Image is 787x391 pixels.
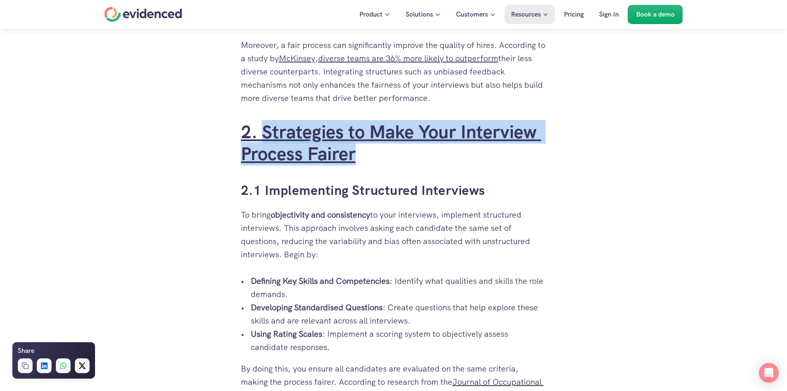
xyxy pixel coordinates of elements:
p: Product [359,9,383,20]
p: Customers [456,9,488,20]
p: Pricing [564,9,584,20]
strong: objectivity and consistency [271,209,370,220]
p: Sign In [599,9,619,20]
a: McKinsey [279,53,315,64]
strong: Using Rating Scales [251,329,322,339]
strong: Developing Standardised Questions [251,302,383,313]
p: Solutions [406,9,433,20]
p: Book a demo [636,9,675,20]
a: Home [105,7,182,22]
p: : Identify what qualities and skills the role demands. [251,274,547,301]
a: Book a demo [628,5,683,24]
p: Resources [511,9,541,20]
a: Pricing [558,5,590,24]
a: 2. Strategies to Make Your Interview Process Fairer [241,120,541,166]
p: : Create questions that help explore these skills and are relevant across all interviews. [251,301,547,327]
p: : Implement a scoring system to objectively assess candidate responses. [251,327,547,354]
p: Moreover, a fair process can significantly improve the quality of hires. According to a study by ... [241,38,547,105]
a: Sign In [593,5,625,24]
strong: Defining Key Skills and Competencies [251,276,390,286]
h6: Share [18,345,34,356]
div: Open Intercom Messenger [759,363,779,383]
a: diverse teams are 36% more likely to outperform [318,53,498,64]
a: 2.1 Implementing Structured Interviews [241,182,485,199]
p: To bring to your interviews, implement structured interviews. This approach involves asking each ... [241,208,547,261]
